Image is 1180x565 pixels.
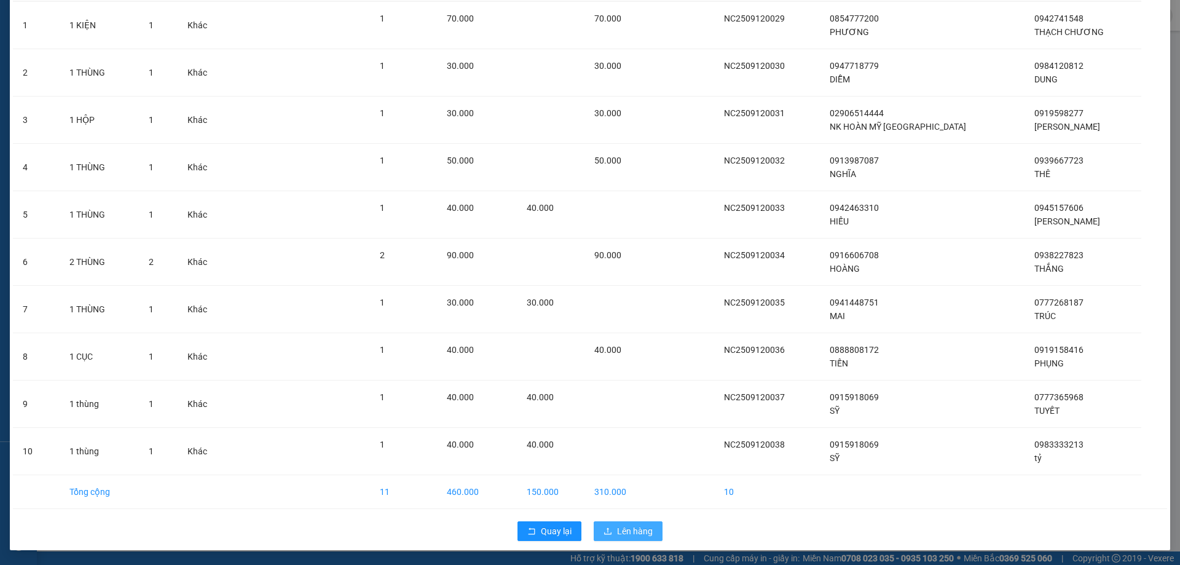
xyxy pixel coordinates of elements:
span: NC2509120029 [724,14,785,23]
td: 2 THÙNG [60,239,139,286]
span: PHỤNG [1034,358,1064,368]
span: SỸ [830,453,840,463]
span: TIẾN [830,358,848,368]
span: 40.000 [447,440,474,449]
span: 1 [149,446,154,456]
span: 1 [380,203,385,213]
span: [PERSON_NAME] [1034,216,1100,226]
span: NC2509120030 [724,61,785,71]
td: 4 [13,144,60,191]
span: 40.000 [527,203,554,213]
span: 2 [380,250,385,260]
span: SỸ [830,406,840,416]
span: 40.000 [447,203,474,213]
span: 1 [149,68,154,77]
span: 0888808172 [830,345,879,355]
span: 70.000 [447,14,474,23]
td: 150.000 [517,475,584,509]
td: 310.000 [584,475,652,509]
span: 30.000 [527,298,554,307]
span: 1 [149,210,154,219]
span: 30.000 [594,61,621,71]
span: THẮNG [1034,264,1064,274]
span: NC2509120036 [724,345,785,355]
span: 0777268187 [1034,298,1084,307]
span: NGHĨA [830,169,856,179]
td: Khác [178,191,229,239]
td: Khác [178,2,229,49]
span: 1 [380,156,385,165]
span: 1 [380,108,385,118]
span: Quay lại [541,524,572,538]
span: NC2509120038 [724,440,785,449]
td: 2 [13,49,60,97]
span: 40.000 [527,392,554,402]
td: 7 [13,286,60,333]
span: 0854777200 [830,14,879,23]
span: THẠCH CHƯƠNG [1034,27,1104,37]
span: 30.000 [447,61,474,71]
span: 0919158416 [1034,345,1084,355]
span: 0938227823 [1034,250,1084,260]
td: 1 thùng [60,428,139,475]
td: 6 [13,239,60,286]
td: 9 [13,381,60,428]
td: 5 [13,191,60,239]
span: 0915918069 [830,440,879,449]
span: DIỄM [830,74,850,84]
button: uploadLên hàng [594,521,663,541]
span: 1 [149,304,154,314]
span: [PERSON_NAME] [1034,122,1100,132]
span: 1 [380,392,385,402]
span: tỷ [1034,453,1042,463]
td: 1 KIỆN [60,2,139,49]
td: Khác [178,286,229,333]
span: DUNG [1034,74,1058,84]
span: NC2509120034 [724,250,785,260]
span: NC2509120035 [724,298,785,307]
span: THÊ [1034,169,1050,179]
td: Khác [178,333,229,381]
span: 1 [380,14,385,23]
span: 1 [380,298,385,307]
span: TUYẾT [1034,406,1060,416]
td: Khác [178,97,229,144]
span: 50.000 [594,156,621,165]
span: 1 [149,115,154,125]
span: 0942741548 [1034,14,1084,23]
span: NC2509120037 [724,392,785,402]
span: 40.000 [594,345,621,355]
span: Lên hàng [617,524,653,538]
span: 0983333213 [1034,440,1084,449]
td: 1 THÙNG [60,144,139,191]
span: 0947718779 [830,61,879,71]
td: Khác [178,428,229,475]
span: NC2509120033 [724,203,785,213]
span: HIẾU [830,216,849,226]
span: NC2509120031 [724,108,785,118]
span: 50.000 [447,156,474,165]
span: 1 [149,162,154,172]
span: 0916606708 [830,250,879,260]
span: 1 [380,61,385,71]
span: 02906514444 [830,108,884,118]
td: Khác [178,144,229,191]
span: 1 [380,440,385,449]
span: upload [604,527,612,537]
button: rollbackQuay lại [517,521,581,541]
span: 1 [380,345,385,355]
span: 0913987087 [830,156,879,165]
span: 90.000 [594,250,621,260]
td: Khác [178,239,229,286]
span: 0945157606 [1034,203,1084,213]
span: NK HOÀN MỸ [GEOGRAPHIC_DATA] [830,122,966,132]
span: 90.000 [447,250,474,260]
td: 11 [370,475,437,509]
span: 30.000 [447,298,474,307]
td: Tổng cộng [60,475,139,509]
td: 8 [13,333,60,381]
span: NC2509120032 [724,156,785,165]
td: 1 CỤC [60,333,139,381]
td: 1 THÙNG [60,191,139,239]
td: 10 [714,475,820,509]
